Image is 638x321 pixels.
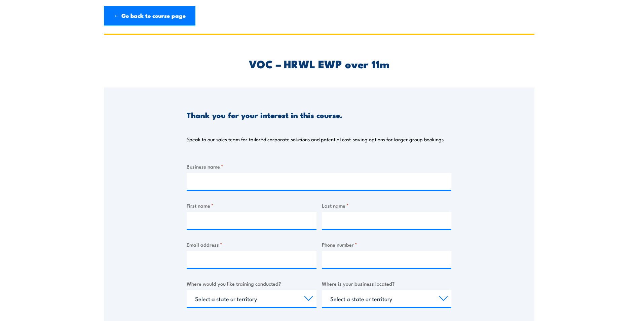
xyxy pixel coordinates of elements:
[322,241,452,248] label: Phone number
[187,163,451,170] label: Business name
[187,59,451,68] h2: VOC – HRWL EWP over 11m
[187,202,316,209] label: First name
[187,136,444,143] p: Speak to our sales team for tailored corporate solutions and potential cost-saving options for la...
[187,111,342,119] h3: Thank you for your interest in this course.
[187,241,316,248] label: Email address
[322,280,452,287] label: Where is your business located?
[187,280,316,287] label: Where would you like training conducted?
[104,6,195,26] a: ← Go back to course page
[322,202,452,209] label: Last name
